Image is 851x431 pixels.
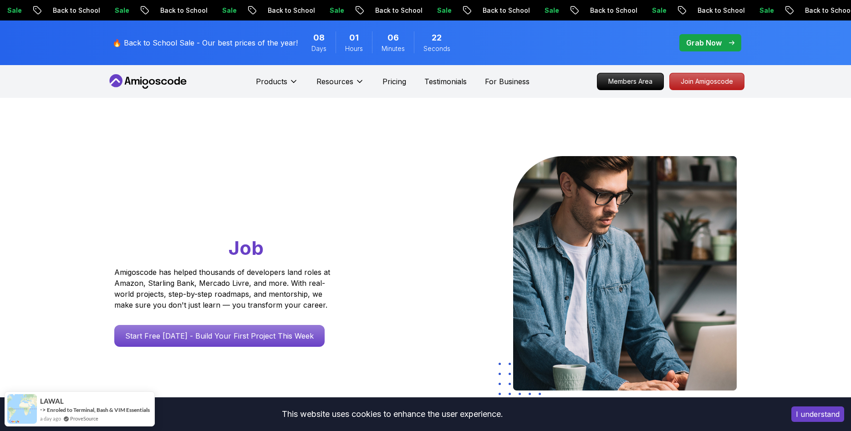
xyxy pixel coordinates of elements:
p: Sale [106,6,135,15]
button: Resources [316,76,364,94]
a: For Business [485,76,530,87]
a: Testimonials [424,76,467,87]
p: Back to School [581,6,643,15]
span: 1 Hours [349,31,359,44]
p: Back to School [474,6,536,15]
span: Job [229,236,264,259]
div: This website uses cookies to enhance the user experience. [7,404,778,424]
p: Sale [536,6,565,15]
p: Resources [316,76,353,87]
p: Sale [428,6,458,15]
a: Join Amigoscode [669,73,744,90]
p: Back to School [367,6,428,15]
span: Minutes [382,44,405,53]
p: Back to School [259,6,321,15]
p: Back to School [44,6,106,15]
p: Back to School [152,6,214,15]
a: Pricing [382,76,406,87]
button: Products [256,76,298,94]
a: Start Free [DATE] - Build Your First Project This Week [114,325,325,347]
span: Seconds [423,44,450,53]
img: provesource social proof notification image [7,394,37,424]
a: ProveSource [70,416,98,421]
p: Sale [214,6,243,15]
h1: Go From Learning to Hired: Master Java, Spring Boot & Cloud Skills That Get You the [114,156,365,261]
p: Products [256,76,287,87]
span: Hours [345,44,363,53]
span: 8 Days [313,31,325,44]
a: Members Area [597,73,664,90]
p: Sale [321,6,350,15]
span: -> [40,406,46,413]
p: Members Area [597,73,663,90]
p: Amigoscode has helped thousands of developers land roles at Amazon, Starling Bank, Mercado Livre,... [114,267,333,310]
button: Accept cookies [791,406,844,422]
span: Days [311,44,326,53]
a: Enroled to Terminal, Bash & VIM Essentials [47,406,150,413]
p: Join Amigoscode [670,73,744,90]
p: 🔥 Back to School Sale - Our best prices of the year! [112,37,298,48]
span: LAWAL [40,397,64,405]
span: 22 Seconds [432,31,442,44]
img: hero [513,156,737,390]
span: 6 Minutes [387,31,399,44]
p: Grab Now [686,37,722,48]
p: Back to School [689,6,751,15]
p: Sale [643,6,673,15]
span: a day ago [40,415,61,422]
p: Sale [751,6,780,15]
